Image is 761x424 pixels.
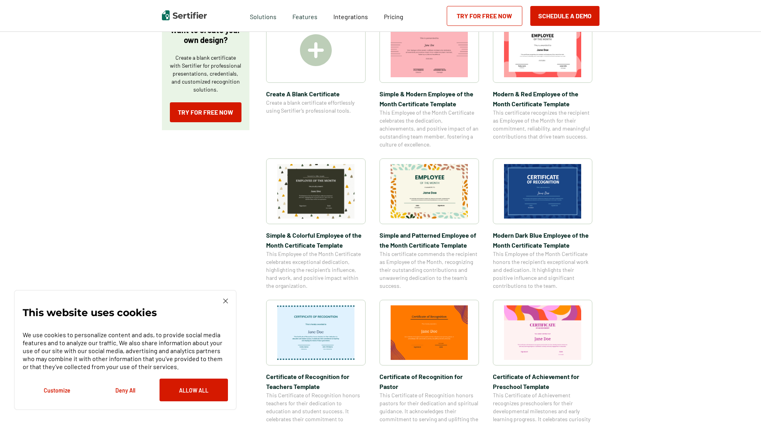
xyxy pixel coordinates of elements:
[266,371,366,391] span: Certificate of Recognition for Teachers Template
[493,371,592,391] span: Certificate of Achievement for Preschool Template
[493,109,592,141] span: This certificate recognizes the recipient as Employee of the Month for their commitment, reliabil...
[384,13,403,20] span: Pricing
[277,305,354,360] img: Certificate of Recognition for Teachers Template
[277,164,354,219] img: Simple & Colorful Employee of the Month Certificate Template
[380,109,479,148] span: This Employee of the Month Certificate celebrates the dedication, achievements, and positive impa...
[493,250,592,290] span: This Employee of the Month Certificate honors the recipient’s exceptional work and dedication. It...
[447,6,522,26] a: Try for Free Now
[493,17,592,148] a: Modern & Red Employee of the Month Certificate TemplateModern & Red Employee of the Month Certifi...
[380,158,479,290] a: Simple and Patterned Employee of the Month Certificate TemplateSimple and Patterned Employee of t...
[380,230,479,250] span: Simple and Patterned Employee of the Month Certificate Template
[391,23,468,77] img: Simple & Modern Employee of the Month Certificate Template
[292,11,317,21] span: Features
[504,164,581,219] img: Modern Dark Blue Employee of the Month Certificate Template
[384,11,403,21] a: Pricing
[266,250,366,290] span: This Employee of the Month Certificate celebrates exceptional dedication, highlighting the recipi...
[23,379,91,401] button: Customize
[380,89,479,109] span: Simple & Modern Employee of the Month Certificate Template
[170,102,241,122] a: Try for Free Now
[493,158,592,290] a: Modern Dark Blue Employee of the Month Certificate TemplateModern Dark Blue Employee of the Month...
[170,54,241,94] p: Create a blank certificate with Sertifier for professional presentations, credentials, and custom...
[300,34,332,66] img: Create A Blank Certificate
[250,11,276,21] span: Solutions
[170,25,241,45] p: Want to create your own design?
[504,305,581,360] img: Certificate of Achievement for Preschool Template
[266,89,366,99] span: Create A Blank Certificate
[504,23,581,77] img: Modern & Red Employee of the Month Certificate Template
[266,230,366,250] span: Simple & Colorful Employee of the Month Certificate Template
[160,379,228,401] button: Allow All
[391,164,468,219] img: Simple and Patterned Employee of the Month Certificate Template
[493,89,592,109] span: Modern & Red Employee of the Month Certificate Template
[333,11,368,21] a: Integrations
[23,309,157,317] p: This website uses cookies
[91,379,160,401] button: Deny All
[162,10,207,20] img: Sertifier | Digital Credentialing Platform
[493,230,592,250] span: Modern Dark Blue Employee of the Month Certificate Template
[380,371,479,391] span: Certificate of Recognition for Pastor
[380,250,479,290] span: This certificate commends the recipient as Employee of the Month, recognizing their outstanding c...
[266,158,366,290] a: Simple & Colorful Employee of the Month Certificate TemplateSimple & Colorful Employee of the Mon...
[266,99,366,115] span: Create a blank certificate effortlessly using Sertifier’s professional tools.
[223,299,228,303] img: Cookie Popup Close
[23,331,228,371] p: We use cookies to personalize content and ads, to provide social media features and to analyze ou...
[380,17,479,148] a: Simple & Modern Employee of the Month Certificate TemplateSimple & Modern Employee of the Month C...
[391,305,468,360] img: Certificate of Recognition for Pastor
[333,13,368,20] span: Integrations
[530,6,599,26] button: Schedule a Demo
